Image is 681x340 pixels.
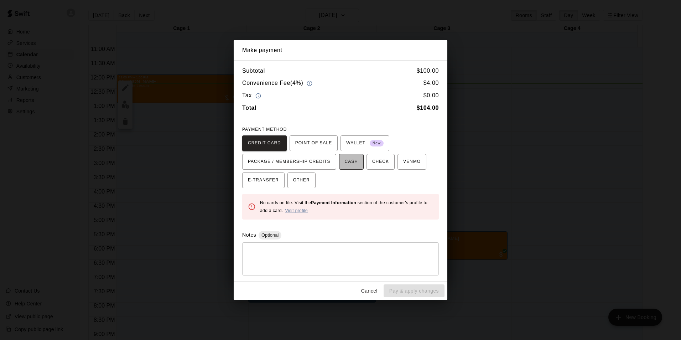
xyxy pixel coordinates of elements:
[293,175,310,186] span: OTHER
[242,78,314,88] h6: Convenience Fee ( 4% )
[285,208,308,213] a: Visit profile
[345,156,358,168] span: CASH
[242,154,336,170] button: PACKAGE / MEMBERSHIP CREDITS
[242,66,265,76] h6: Subtotal
[423,78,439,88] h6: $ 4.00
[367,154,395,170] button: CHECK
[397,154,426,170] button: VENMO
[358,284,381,298] button: Cancel
[242,232,256,238] label: Notes
[248,138,281,149] span: CREDIT CARD
[290,135,338,151] button: POINT OF SALE
[339,154,364,170] button: CASH
[403,156,421,168] span: VENMO
[370,139,384,148] span: New
[242,172,285,188] button: E-TRANSFER
[248,175,279,186] span: E-TRANSFER
[260,200,427,213] span: No cards on file. Visit the section of the customer's profile to add a card.
[242,105,256,111] b: Total
[417,66,439,76] h6: $ 100.00
[259,232,281,238] span: Optional
[340,135,389,151] button: WALLET New
[346,138,384,149] span: WALLET
[242,127,287,132] span: PAYMENT METHOD
[242,91,263,101] h6: Tax
[287,172,316,188] button: OTHER
[234,40,447,61] h2: Make payment
[248,156,331,168] span: PACKAGE / MEMBERSHIP CREDITS
[242,135,287,151] button: CREDIT CARD
[295,138,332,149] span: POINT OF SALE
[311,200,356,205] b: Payment Information
[417,105,439,111] b: $ 104.00
[372,156,389,168] span: CHECK
[423,91,439,101] h6: $ 0.00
